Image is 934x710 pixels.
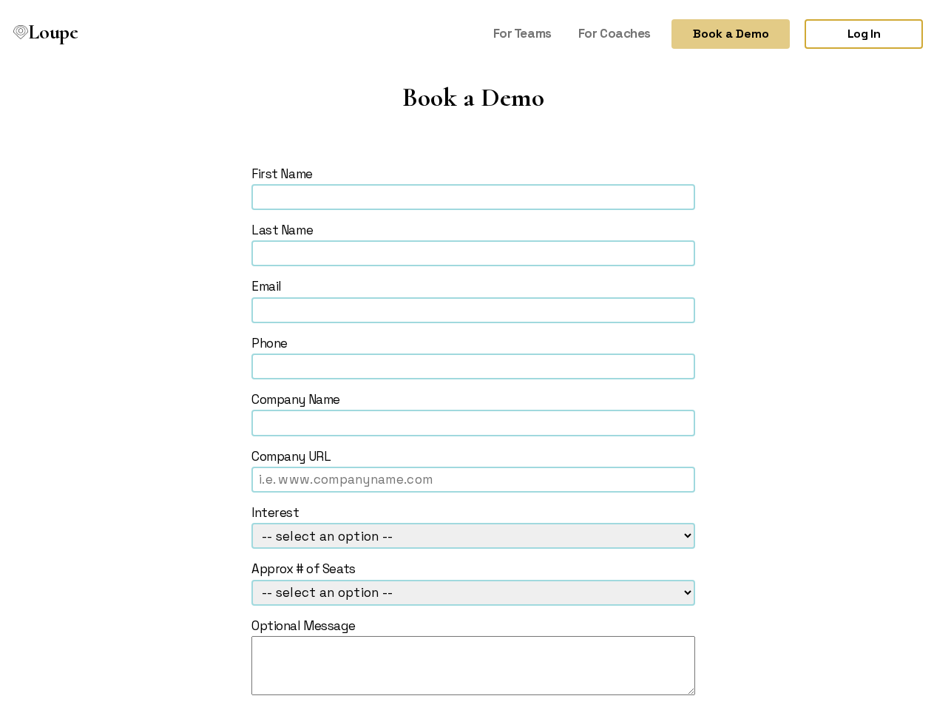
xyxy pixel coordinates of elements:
[251,161,695,177] div: First Name
[572,15,657,43] a: For Coaches
[251,387,695,403] div: Company Name
[251,217,695,234] div: Last Name
[251,444,695,460] div: Company URL
[13,21,28,35] img: Loupe Logo
[671,15,790,44] button: Book a Demo
[251,613,695,629] div: Optional Message
[487,15,558,43] a: For Teams
[251,556,695,572] div: Approx # of Seats
[805,15,923,44] a: Log In
[251,500,695,516] div: Interest
[61,78,886,143] h1: Book a Demo
[251,274,695,290] div: Email
[9,15,83,45] a: Loupe
[251,462,695,488] input: i.e. www.companyname.com
[251,331,695,347] div: Phone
